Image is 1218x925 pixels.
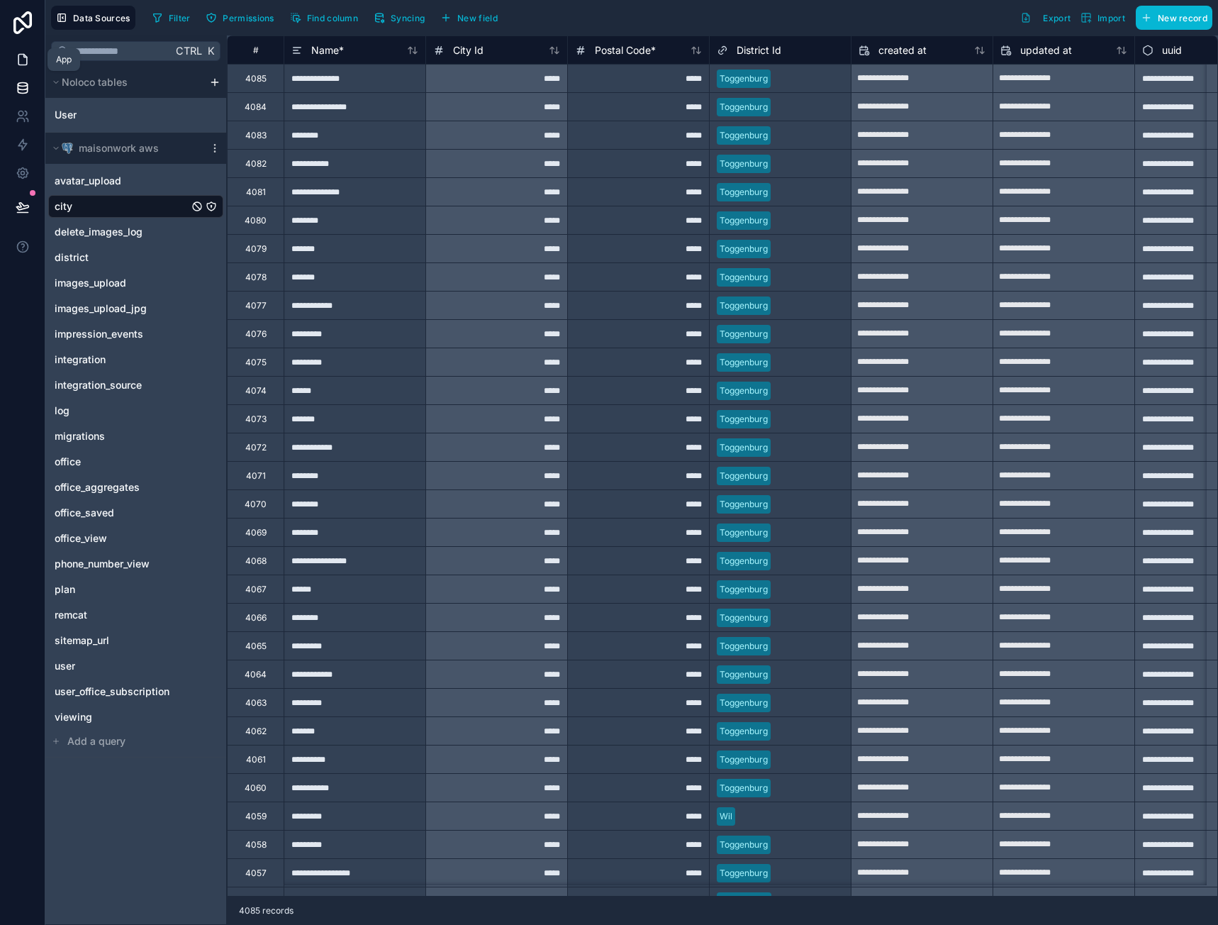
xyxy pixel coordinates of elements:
[245,243,267,255] div: 4079
[1158,13,1207,23] span: New record
[245,896,267,907] div: 4056
[720,640,768,653] div: Toggenburg
[223,13,274,23] span: Permissions
[285,7,363,28] button: Find column
[246,470,266,482] div: 4071
[595,43,656,57] span: Postal Code *
[720,243,768,255] div: Toggenburg
[720,299,768,312] div: Toggenburg
[720,441,768,454] div: Toggenburg
[174,42,203,60] span: Ctrl
[169,13,191,23] span: Filter
[720,895,769,908] div: Münchwilen
[720,157,768,170] div: Toggenburg
[720,129,768,142] div: Toggenburg
[245,669,267,680] div: 4064
[391,13,425,23] span: Syncing
[737,43,781,57] span: District Id
[245,527,267,538] div: 4069
[245,839,267,851] div: 4058
[246,754,266,765] div: 4061
[1043,13,1071,23] span: Export
[246,187,266,198] div: 4081
[245,499,267,510] div: 4070
[720,413,768,426] div: Toggenburg
[1020,43,1072,57] span: updated at
[369,7,430,28] button: Syncing
[245,73,267,84] div: 4085
[1015,6,1075,30] button: Export
[56,54,72,65] div: App
[1097,13,1125,23] span: Import
[878,43,927,57] span: created at
[457,13,498,23] span: New field
[720,526,768,539] div: Toggenburg
[147,7,196,28] button: Filter
[720,668,768,681] div: Toggenburg
[720,753,768,766] div: Toggenburg
[307,13,358,23] span: Find column
[1130,6,1212,30] a: New record
[73,13,130,23] span: Data Sources
[201,7,284,28] a: Permissions
[720,583,768,596] div: Toggenburg
[245,414,267,425] div: 4073
[245,641,267,652] div: 4065
[245,726,267,737] div: 4062
[720,725,768,738] div: Toggenburg
[720,384,768,397] div: Toggenburg
[245,130,267,141] div: 4083
[245,158,267,170] div: 4082
[720,867,768,880] div: Toggenburg
[311,43,344,57] span: Name *
[720,555,768,567] div: Toggenburg
[720,782,768,794] div: Toggenburg
[245,584,267,595] div: 4067
[720,498,768,511] div: Toggenburg
[245,272,267,283] div: 4078
[720,356,768,369] div: Toggenburg
[239,905,294,916] span: 4085 records
[435,7,503,28] button: New field
[720,838,768,851] div: Toggenburg
[1136,6,1212,30] button: New record
[245,357,267,368] div: 4075
[245,215,267,226] div: 4080
[238,45,273,55] div: #
[245,328,267,340] div: 4076
[720,72,768,85] div: Toggenburg
[720,101,768,113] div: Toggenburg
[245,697,267,709] div: 4063
[720,697,768,709] div: Toggenburg
[720,186,768,199] div: Toggenburg
[51,6,135,30] button: Data Sources
[1162,43,1182,57] span: uuid
[369,7,435,28] a: Syncing
[245,101,267,113] div: 4084
[720,611,768,624] div: Toggenburg
[720,328,768,340] div: Toggenburg
[720,271,768,284] div: Toggenburg
[245,782,267,794] div: 4060
[201,7,279,28] button: Permissions
[206,46,216,56] span: K
[453,43,484,57] span: City Id
[245,300,267,311] div: 4077
[245,442,267,453] div: 4072
[245,555,267,567] div: 4068
[245,868,267,879] div: 4057
[245,612,267,624] div: 4066
[245,385,267,397] div: 4074
[245,811,267,822] div: 4059
[720,810,732,823] div: Wil
[1075,6,1130,30] button: Import
[720,214,768,227] div: Toggenburg
[720,470,768,482] div: Toggenburg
